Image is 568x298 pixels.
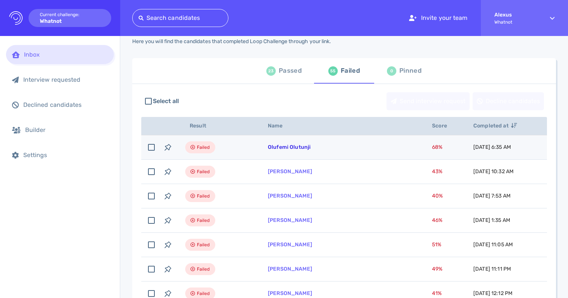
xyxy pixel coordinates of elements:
span: [DATE] 12:12 PM [473,290,512,297]
a: [PERSON_NAME] [268,193,312,199]
button: Decline candidates [473,92,544,110]
span: Score [432,123,455,129]
div: Interview requested [23,76,108,83]
span: 41 % [432,290,442,297]
span: Whatnot [494,19,536,25]
span: Name [268,123,291,129]
span: 46 % [432,217,443,223]
div: Decline candidates [473,93,544,110]
div: 55 [328,66,338,76]
a: [PERSON_NAME] [268,266,312,272]
strong: Alexus [494,12,536,18]
a: [PERSON_NAME] [268,217,312,223]
span: [DATE] 10:32 AM [473,168,514,175]
span: Select all [153,97,179,106]
span: Failed [197,192,210,201]
div: 0 [387,66,396,76]
div: Pinned [399,65,421,76]
a: [PERSON_NAME] [268,241,312,248]
span: 40 % [432,193,443,199]
span: 68 % [432,144,443,150]
div: Failed [341,65,360,76]
span: Failed [197,240,210,249]
div: Send interview request [387,93,469,110]
div: Declined candidates [23,101,108,108]
div: Passed [279,65,302,76]
span: [DATE] 11:05 AM [473,241,513,248]
span: Failed [197,289,210,298]
span: Failed [197,143,210,152]
button: Send interview request [387,92,470,110]
span: Failed [197,167,210,176]
div: Builder [25,126,108,133]
div: Here you will find the candidates that completed Loop Challenge through your link. [132,38,331,45]
a: [PERSON_NAME] [268,168,312,175]
th: Result [176,117,259,135]
span: Completed at [473,123,517,129]
span: Failed [197,216,210,225]
span: 49 % [432,266,443,272]
span: [DATE] 11:11 PM [473,266,511,272]
div: Inbox [24,51,108,58]
span: 51 % [432,241,441,248]
span: [DATE] 7:53 AM [473,193,511,199]
div: 23 [266,66,276,76]
span: [DATE] 6:35 AM [473,144,511,150]
span: Failed [197,265,210,274]
a: Olufemi Olutunji [268,144,311,150]
span: 43 % [432,168,443,175]
a: [PERSON_NAME] [268,290,312,297]
div: Settings [23,151,108,159]
span: [DATE] 1:35 AM [473,217,510,223]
